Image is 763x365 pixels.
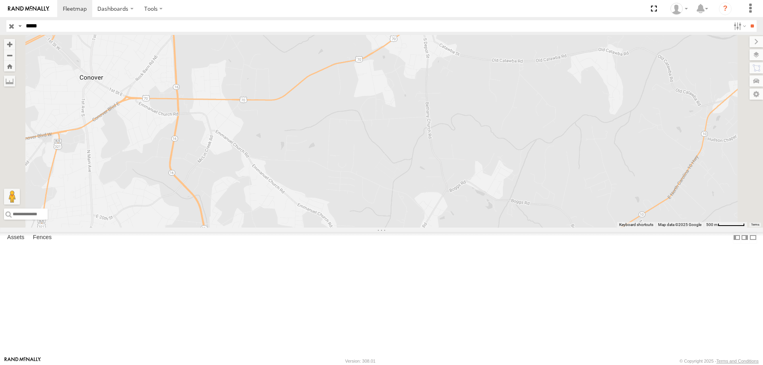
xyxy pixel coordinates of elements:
label: Map Settings [749,89,763,100]
div: © Copyright 2025 - [680,359,759,363]
label: Dock Summary Table to the Left [733,232,741,243]
button: Keyboard shortcuts [619,222,653,228]
button: Map Scale: 500 m per 64 pixels [704,222,747,228]
div: Zack Abernathy [668,3,691,15]
button: Drag Pegman onto the map to open Street View [4,189,20,205]
span: 500 m [706,222,718,227]
span: Map data ©2025 Google [658,222,701,227]
label: Assets [3,232,28,243]
label: Search Query [17,20,23,32]
a: Terms and Conditions [717,359,759,363]
button: Zoom Home [4,61,15,71]
a: Terms (opens in new tab) [751,223,759,226]
button: Zoom in [4,39,15,50]
button: Zoom out [4,50,15,61]
a: Visit our Website [4,357,41,365]
label: Measure [4,75,15,87]
label: Search Filter Options [730,20,748,32]
i: ? [719,2,732,15]
img: rand-logo.svg [8,6,49,12]
label: Fences [29,232,56,243]
div: Version: 308.01 [345,359,376,363]
label: Hide Summary Table [749,232,757,243]
label: Dock Summary Table to the Right [741,232,749,243]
